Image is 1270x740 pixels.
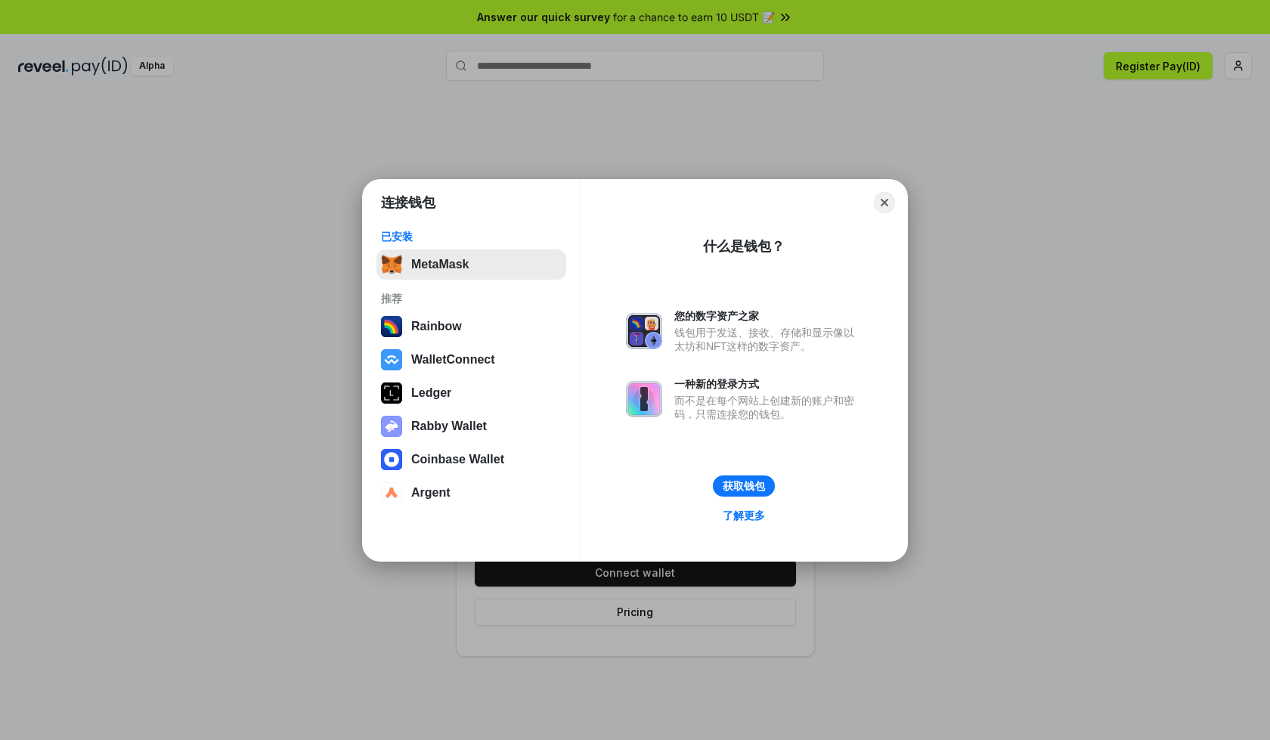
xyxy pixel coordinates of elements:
[874,192,895,213] button: Close
[381,382,402,404] img: svg+xml,%3Csvg%20xmlns%3D%22http%3A%2F%2Fwww.w3.org%2F2000%2Fsvg%22%20width%3D%2228%22%20height%3...
[381,194,435,212] h1: 连接钱包
[381,449,402,470] img: svg+xml,%3Csvg%20width%3D%2228%22%20height%3D%2228%22%20viewBox%3D%220%200%2028%2028%22%20fill%3D...
[713,475,775,497] button: 获取钱包
[674,377,862,391] div: 一种新的登录方式
[411,486,451,500] div: Argent
[376,478,566,508] button: Argent
[376,345,566,375] button: WalletConnect
[381,254,402,275] img: svg+xml,%3Csvg%20fill%3D%22none%22%20height%3D%2233%22%20viewBox%3D%220%200%2035%2033%22%20width%...
[376,411,566,441] button: Rabby Wallet
[714,506,774,525] a: 了解更多
[381,230,562,243] div: 已安装
[703,237,785,255] div: 什么是钱包？
[376,444,566,475] button: Coinbase Wallet
[381,292,562,305] div: 推荐
[411,453,504,466] div: Coinbase Wallet
[723,509,765,522] div: 了解更多
[626,381,662,417] img: svg+xml,%3Csvg%20xmlns%3D%22http%3A%2F%2Fwww.w3.org%2F2000%2Fsvg%22%20fill%3D%22none%22%20viewBox...
[381,349,402,370] img: svg+xml,%3Csvg%20width%3D%2228%22%20height%3D%2228%22%20viewBox%3D%220%200%2028%2028%22%20fill%3D...
[411,386,451,400] div: Ledger
[376,249,566,280] button: MetaMask
[381,482,402,503] img: svg+xml,%3Csvg%20width%3D%2228%22%20height%3D%2228%22%20viewBox%3D%220%200%2028%2028%22%20fill%3D...
[411,258,469,271] div: MetaMask
[411,353,495,367] div: WalletConnect
[411,320,462,333] div: Rainbow
[674,309,862,323] div: 您的数字资产之家
[674,394,862,421] div: 而不是在每个网站上创建新的账户和密码，只需连接您的钱包。
[674,326,862,353] div: 钱包用于发送、接收、存储和显示像以太坊和NFT这样的数字资产。
[376,311,566,342] button: Rainbow
[381,416,402,437] img: svg+xml,%3Csvg%20xmlns%3D%22http%3A%2F%2Fwww.w3.org%2F2000%2Fsvg%22%20fill%3D%22none%22%20viewBox...
[626,313,662,349] img: svg+xml,%3Csvg%20xmlns%3D%22http%3A%2F%2Fwww.w3.org%2F2000%2Fsvg%22%20fill%3D%22none%22%20viewBox...
[376,378,566,408] button: Ledger
[723,479,765,493] div: 获取钱包
[411,420,487,433] div: Rabby Wallet
[381,316,402,337] img: svg+xml,%3Csvg%20width%3D%22120%22%20height%3D%22120%22%20viewBox%3D%220%200%20120%20120%22%20fil...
